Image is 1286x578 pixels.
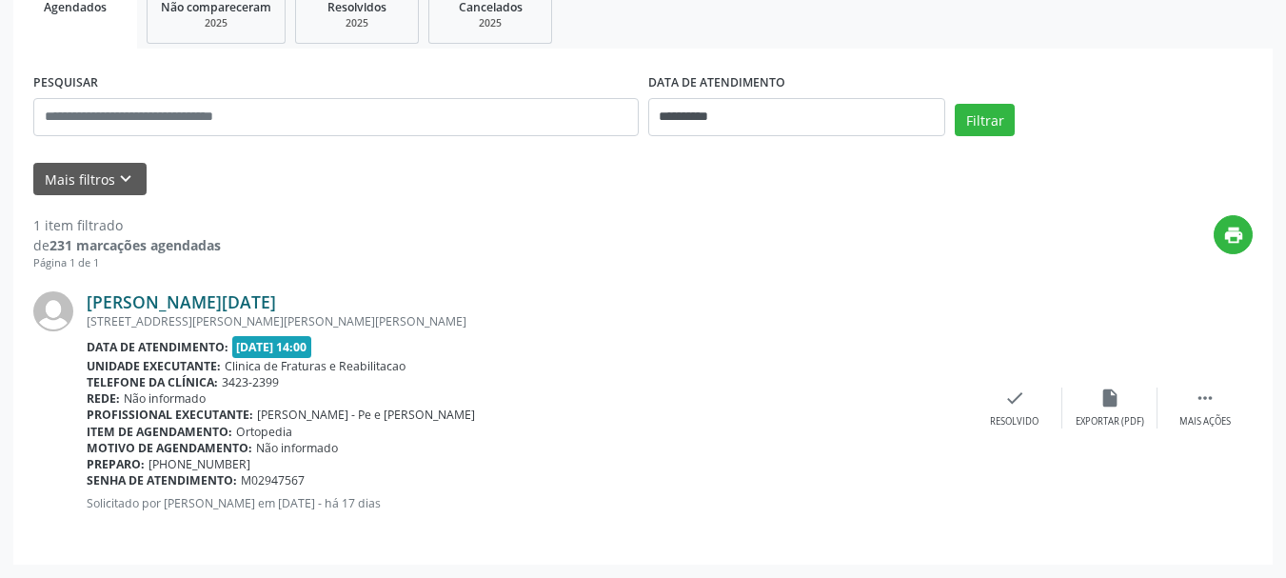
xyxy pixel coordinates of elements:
[148,456,250,472] span: [PHONE_NUMBER]
[257,407,475,423] span: [PERSON_NAME] - Pe e [PERSON_NAME]
[33,69,98,98] label: PESQUISAR
[236,424,292,440] span: Ortopedia
[1179,415,1231,429] div: Mais ações
[222,374,279,390] span: 3423-2399
[1223,225,1244,246] i: print
[33,163,147,196] button: Mais filtroskeyboard_arrow_down
[1004,388,1025,409] i: check
[87,291,276,312] a: [PERSON_NAME][DATE]
[241,472,305,488] span: M02947567
[33,235,221,255] div: de
[1099,388,1120,409] i: insert_drive_file
[1214,215,1253,254] button: print
[955,104,1015,136] button: Filtrar
[87,339,228,355] b: Data de atendimento:
[161,16,271,30] div: 2025
[124,390,206,407] span: Não informado
[1195,388,1216,409] i: 
[87,424,232,440] b: Item de agendamento:
[648,69,785,98] label: DATA DE ATENDIMENTO
[990,415,1039,429] div: Resolvido
[87,456,145,472] b: Preparo:
[87,407,253,423] b: Profissional executante:
[309,16,405,30] div: 2025
[87,472,237,488] b: Senha de atendimento:
[33,215,221,235] div: 1 item filtrado
[87,440,252,456] b: Motivo de agendamento:
[232,336,312,358] span: [DATE] 14:00
[87,358,221,374] b: Unidade executante:
[87,374,218,390] b: Telefone da clínica:
[33,255,221,271] div: Página 1 de 1
[225,358,406,374] span: Clinica de Fraturas e Reabilitacao
[49,236,221,254] strong: 231 marcações agendadas
[87,313,967,329] div: [STREET_ADDRESS][PERSON_NAME][PERSON_NAME][PERSON_NAME]
[87,390,120,407] b: Rede:
[256,440,338,456] span: Não informado
[443,16,538,30] div: 2025
[33,291,73,331] img: img
[1076,415,1144,429] div: Exportar (PDF)
[87,495,967,511] p: Solicitado por [PERSON_NAME] em [DATE] - há 17 dias
[115,169,136,189] i: keyboard_arrow_down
